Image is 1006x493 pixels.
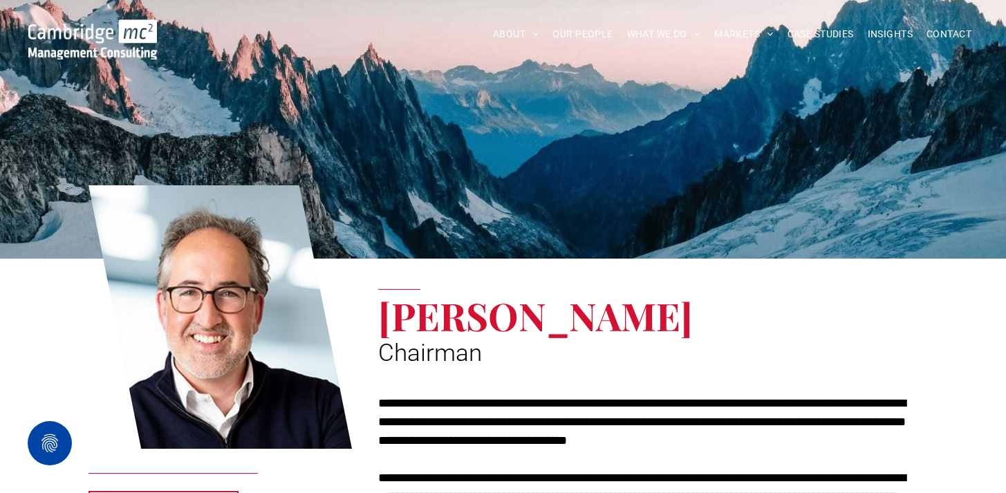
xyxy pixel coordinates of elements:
a: Tim Passingham | Chairman | Cambridge Management Consulting [89,183,353,452]
a: OUR PEOPLE [546,24,620,45]
img: Go to Homepage [28,19,157,59]
a: CASE STUDIES [781,24,861,45]
a: WHAT WE DO [620,24,708,45]
a: MARKETS [707,24,780,45]
a: ABOUT [486,24,546,45]
a: INSIGHTS [861,24,920,45]
span: Chairman [378,339,482,367]
span: [PERSON_NAME] [378,290,693,341]
a: Your Business Transformed | Cambridge Management Consulting [28,21,157,36]
a: CONTACT [920,24,978,45]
